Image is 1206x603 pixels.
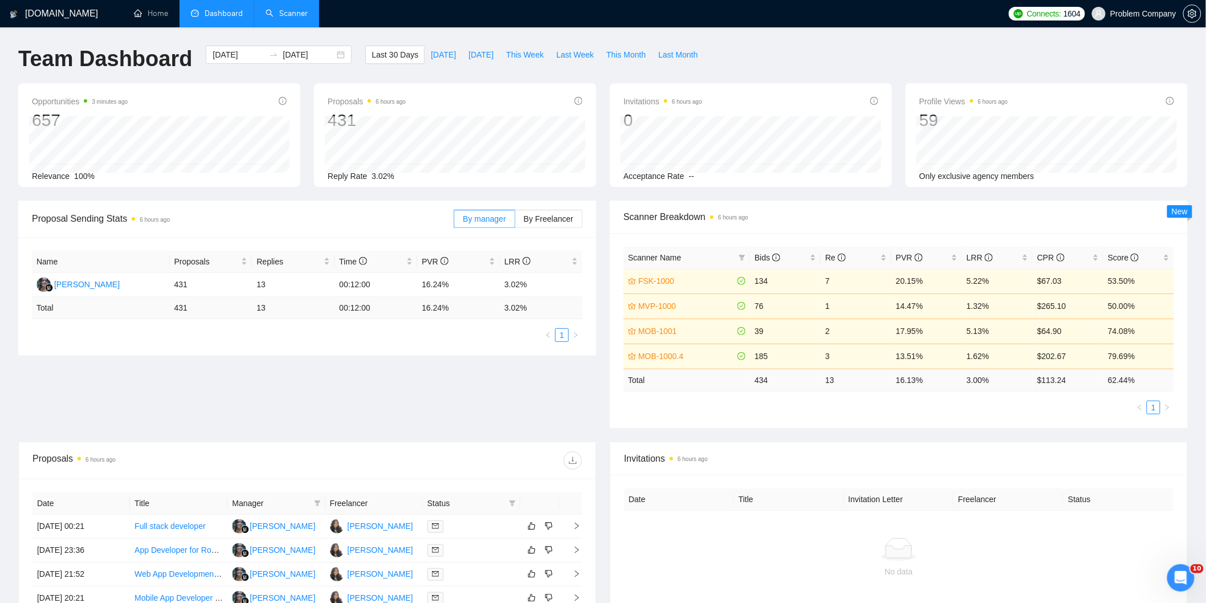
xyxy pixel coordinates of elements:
[555,328,569,342] li: 1
[174,255,239,268] span: Proposals
[652,46,704,64] button: Last Month
[1147,401,1160,414] a: 1
[232,497,309,510] span: Manager
[628,277,636,285] span: crown
[821,319,891,344] td: 2
[1033,369,1103,391] td: $ 113.24
[624,95,702,108] span: Invitations
[528,593,536,602] span: like
[92,99,128,105] time: 3 minutes ago
[896,253,923,262] span: PVR
[638,275,735,287] a: FSK-1000
[32,251,170,273] th: Name
[325,492,423,515] th: Freelancer
[738,327,745,335] span: check-circle
[738,302,745,310] span: check-circle
[1133,401,1147,414] button: left
[528,545,536,555] span: like
[432,523,439,529] span: mail
[542,567,556,581] button: dislike
[891,344,962,369] td: 13.51%
[506,48,544,61] span: This Week
[919,95,1008,108] span: Profile Views
[542,519,556,533] button: dislike
[541,328,555,342] button: left
[32,297,170,319] td: Total
[504,257,531,266] span: LRR
[564,594,581,602] span: right
[1172,207,1188,216] span: New
[348,544,413,556] div: [PERSON_NAME]
[250,568,315,580] div: [PERSON_NAME]
[1033,294,1103,319] td: $265.10
[283,48,335,61] input: End date
[821,369,891,391] td: 13
[718,214,748,221] time: 6 hours ago
[32,172,70,181] span: Relevance
[213,48,264,61] input: Start date
[241,525,249,533] img: gigradar-bm.png
[1183,5,1201,23] button: setting
[954,488,1064,511] th: Freelancer
[891,268,962,294] td: 20.15%
[545,545,553,555] span: dislike
[978,99,1008,105] time: 6 hours ago
[1033,268,1103,294] td: $67.03
[525,543,539,557] button: like
[328,172,367,181] span: Reply Rate
[624,210,1174,224] span: Scanner Breakdown
[134,9,168,18] a: homeHome
[985,254,993,262] span: info-circle
[624,369,750,391] td: Total
[750,268,821,294] td: 134
[575,97,582,105] span: info-circle
[1064,488,1174,511] th: Status
[330,521,413,530] a: RG[PERSON_NAME]
[1064,7,1081,20] span: 1604
[269,50,278,59] span: swap-right
[135,593,365,602] a: Mobile App Developer (iOS & Android) – Figma to Functional App
[330,569,413,578] a: RG[PERSON_NAME]
[600,46,652,64] button: This Month
[569,328,582,342] li: Next Page
[191,9,199,17] span: dashboard
[919,172,1034,181] span: Only exclusive agency members
[628,302,636,310] span: crown
[359,257,367,265] span: info-circle
[232,567,246,581] img: RS
[542,543,556,557] button: dislike
[541,328,555,342] li: Previous Page
[525,519,539,533] button: like
[32,492,130,515] th: Date
[335,273,417,297] td: 00:12:00
[844,488,954,511] th: Invitation Letter
[500,273,582,297] td: 3.02%
[252,297,335,319] td: 13
[962,369,1033,391] td: 3.00 %
[750,369,821,391] td: 434
[569,328,582,342] button: right
[734,488,844,511] th: Title
[564,570,581,578] span: right
[564,456,581,465] span: download
[330,543,344,557] img: RG
[32,451,307,470] div: Proposals
[870,97,878,105] span: info-circle
[628,253,681,262] span: Scanner Name
[755,253,780,262] span: Bids
[525,567,539,581] button: like
[330,519,344,533] img: RG
[524,214,573,223] span: By Freelancer
[205,9,243,18] span: Dashboard
[232,569,315,578] a: RS[PERSON_NAME]
[528,521,536,531] span: like
[500,46,550,64] button: This Week
[1103,344,1174,369] td: 79.69%
[821,344,891,369] td: 3
[658,48,698,61] span: Last Month
[74,172,95,181] span: 100%
[750,319,821,344] td: 39
[624,451,1174,466] span: Invitations
[821,294,891,319] td: 1
[545,593,553,602] span: dislike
